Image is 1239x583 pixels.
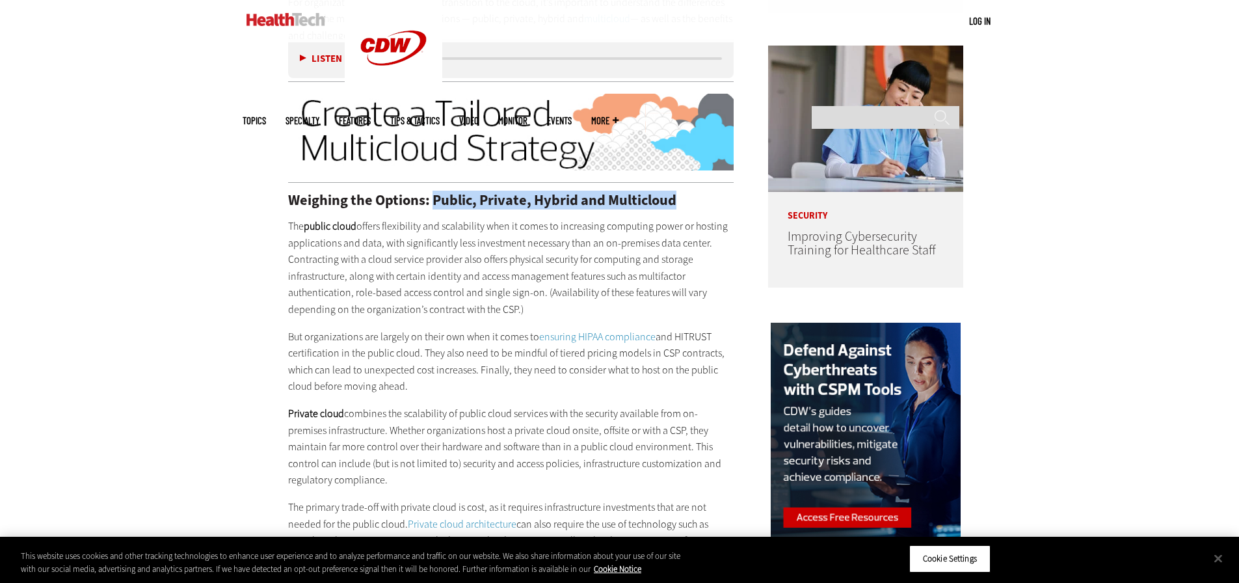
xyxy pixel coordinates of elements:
img: cspm right rail [771,323,961,572]
a: Tips & Tactics [390,116,440,126]
img: Home [246,13,325,26]
div: This website uses cookies and other tracking technologies to enhance user experience and to analy... [21,550,682,575]
a: Improving Cybersecurity Training for Healthcare Staff [788,228,936,259]
a: CDW [345,86,442,100]
img: nurse studying on computer [768,46,963,192]
div: User menu [969,14,991,28]
strong: Private cloud [288,407,344,420]
a: Video [459,116,479,126]
p: But organizations are largely on their own when it comes to and HITRUST certification in the publ... [288,329,734,395]
p: combines the scalability of public cloud services with the security available from on-premises in... [288,405,734,489]
p: The offers flexibility and scalability when it comes to increasing computing power or hosting app... [288,218,734,318]
span: Specialty [286,116,319,126]
a: Log in [969,15,991,27]
span: Topics [243,116,266,126]
span: More [591,116,619,126]
strong: public cloud [304,219,356,233]
button: Close [1204,544,1232,573]
p: The primary trade-off with private cloud is cost, as it requires infrastructure investments that ... [288,499,734,582]
a: Features [339,116,371,126]
a: ensuring HIPAA compliance [539,330,656,344]
a: Private cloud architecture [408,517,516,531]
a: Events [547,116,572,126]
a: MonITor [498,116,527,126]
a: More information about your privacy [594,563,641,575]
button: Cookie Settings [909,545,991,573]
h2: Weighing the Options: Public, Private, Hybrid and Multicloud [288,193,734,208]
p: Security [768,192,963,221]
